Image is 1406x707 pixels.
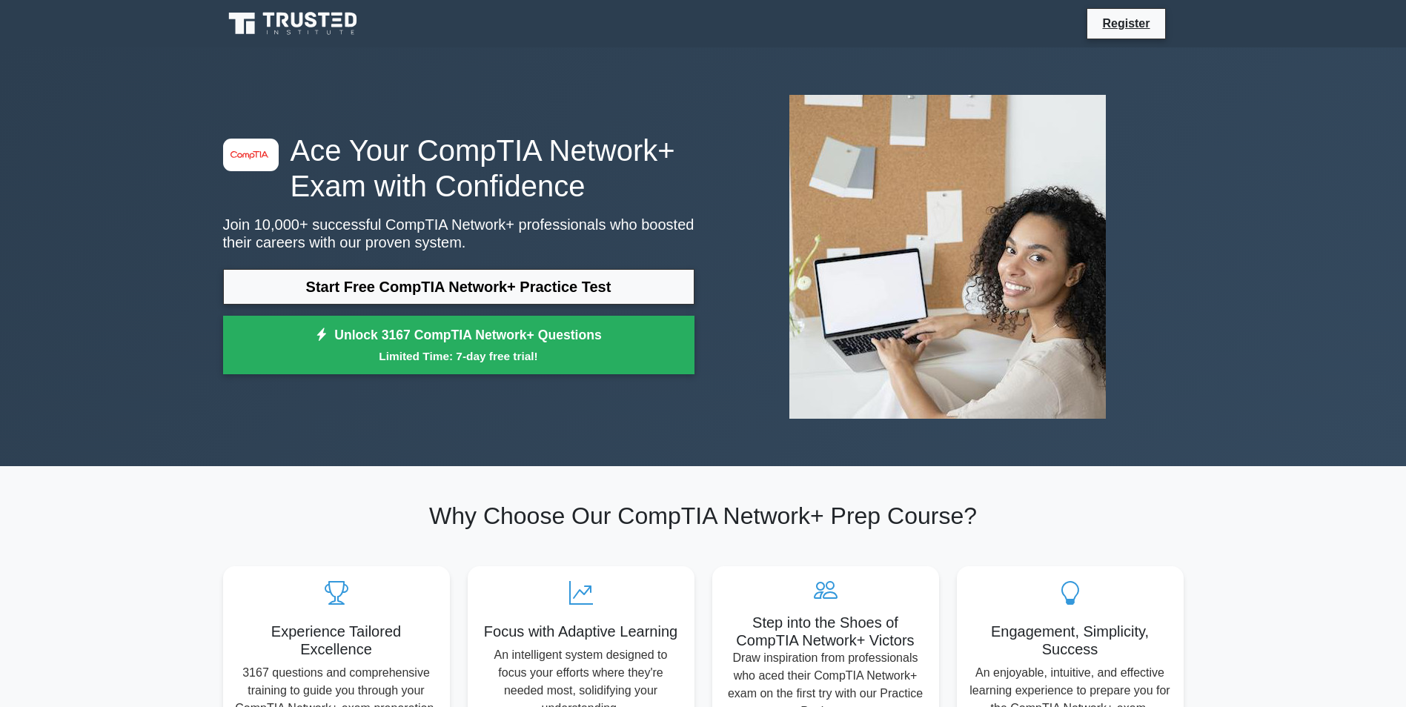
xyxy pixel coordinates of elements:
[223,269,694,305] a: Start Free CompTIA Network+ Practice Test
[223,316,694,375] a: Unlock 3167 CompTIA Network+ QuestionsLimited Time: 7-day free trial!
[223,502,1184,530] h2: Why Choose Our CompTIA Network+ Prep Course?
[1093,14,1158,33] a: Register
[235,623,438,658] h5: Experience Tailored Excellence
[480,623,683,640] h5: Focus with Adaptive Learning
[724,614,927,649] h5: Step into the Shoes of CompTIA Network+ Victors
[223,133,694,204] h1: Ace Your CompTIA Network+ Exam with Confidence
[242,348,676,365] small: Limited Time: 7-day free trial!
[223,216,694,251] p: Join 10,000+ successful CompTIA Network+ professionals who boosted their careers with our proven ...
[969,623,1172,658] h5: Engagement, Simplicity, Success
